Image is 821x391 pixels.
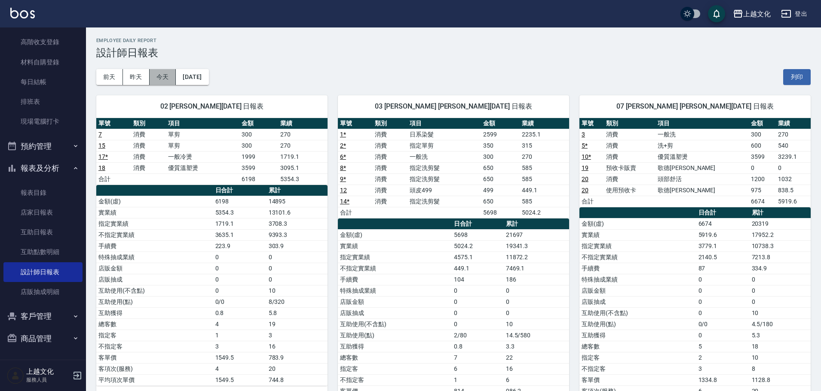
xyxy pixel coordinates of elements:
[696,296,750,307] td: 0
[776,185,811,196] td: 838.5
[96,274,213,285] td: 店販抽成
[750,229,811,240] td: 17952.2
[776,196,811,207] td: 5919.6
[452,218,504,230] th: 日合計
[579,196,604,207] td: 合計
[452,341,504,352] td: 0.8
[481,207,520,218] td: 5698
[656,185,749,196] td: 歌德[PERSON_NAME]
[267,263,328,274] td: 0
[749,196,776,207] td: 6674
[239,140,278,151] td: 300
[452,285,504,296] td: 0
[373,151,407,162] td: 消費
[696,307,750,318] td: 0
[166,129,239,140] td: 單剪
[267,296,328,307] td: 8/320
[96,285,213,296] td: 互助使用(不含點)
[504,274,569,285] td: 186
[3,32,83,52] a: 高階收支登錄
[579,318,696,330] td: 互助使用(點)
[750,285,811,296] td: 0
[696,274,750,285] td: 0
[96,229,213,240] td: 不指定實業績
[3,92,83,112] a: 排班表
[481,140,520,151] td: 350
[3,72,83,92] a: 每日結帳
[750,296,811,307] td: 0
[213,274,267,285] td: 0
[520,185,569,196] td: 449.1
[267,218,328,229] td: 3708.3
[582,164,588,171] a: 19
[729,5,774,23] button: 上越文化
[776,140,811,151] td: 540
[338,285,452,296] td: 特殊抽成業績
[750,341,811,352] td: 18
[696,318,750,330] td: 0/0
[452,307,504,318] td: 0
[750,240,811,252] td: 10738.3
[26,376,70,384] p: 服務人員
[481,118,520,129] th: 金額
[582,131,585,138] a: 3
[582,187,588,194] a: 20
[481,151,520,162] td: 300
[590,102,800,111] span: 07 [PERSON_NAME] [PERSON_NAME][DATE] 日報表
[96,118,328,185] table: a dense table
[3,327,83,350] button: 商品管理
[131,140,166,151] td: 消費
[338,240,452,252] td: 實業績
[96,352,213,363] td: 客單價
[750,352,811,363] td: 10
[520,173,569,185] td: 585
[749,140,776,151] td: 600
[166,140,239,151] td: 單剪
[579,240,696,252] td: 指定實業績
[3,183,83,203] a: 報表目錄
[750,263,811,274] td: 334.9
[26,367,70,376] h5: 上越文化
[213,229,267,240] td: 3635.1
[96,296,213,307] td: 互助使用(點)
[338,318,452,330] td: 互助使用(不含點)
[520,162,569,173] td: 585
[696,330,750,341] td: 0
[96,38,811,43] h2: Employee Daily Report
[239,173,278,185] td: 6198
[7,367,24,384] img: Person
[579,118,604,129] th: 單號
[213,185,267,196] th: 日合計
[131,129,166,140] td: 消費
[481,196,520,207] td: 650
[452,296,504,307] td: 0
[373,173,407,185] td: 消費
[267,307,328,318] td: 5.8
[340,187,347,194] a: 12
[749,173,776,185] td: 1200
[696,341,750,352] td: 5
[338,252,452,263] td: 指定實業績
[696,352,750,363] td: 2
[3,52,83,72] a: 材料自購登錄
[520,140,569,151] td: 315
[520,196,569,207] td: 585
[239,162,278,173] td: 3599
[520,118,569,129] th: 業績
[504,307,569,318] td: 0
[656,129,749,140] td: 一般洗
[750,207,811,218] th: 累計
[696,229,750,240] td: 5919.6
[750,218,811,229] td: 20319
[96,218,213,229] td: 指定實業績
[696,218,750,229] td: 6674
[267,196,328,207] td: 14895
[579,330,696,341] td: 互助獲得
[338,296,452,307] td: 店販金額
[96,307,213,318] td: 互助獲得
[96,207,213,218] td: 實業績
[481,129,520,140] td: 2599
[338,118,569,218] table: a dense table
[338,274,452,285] td: 手續費
[96,47,811,59] h3: 設計師日報表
